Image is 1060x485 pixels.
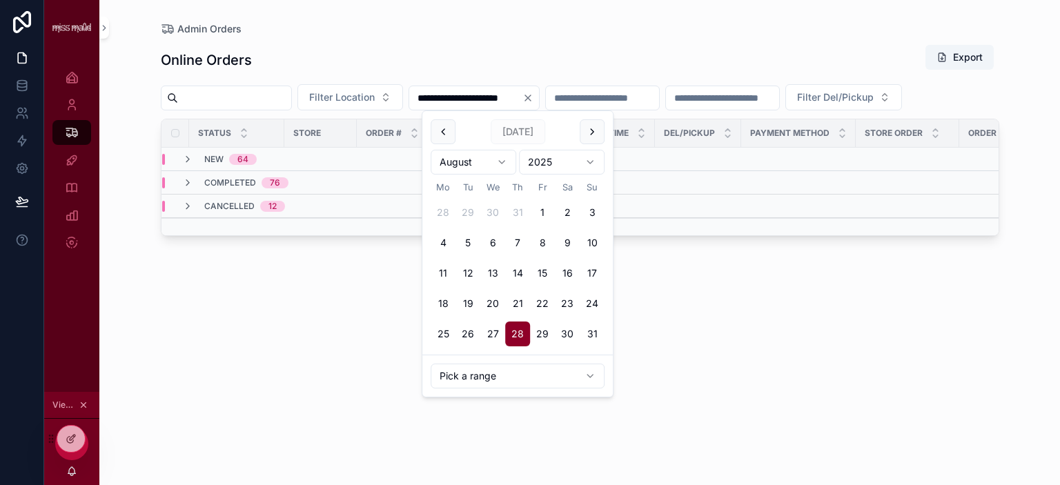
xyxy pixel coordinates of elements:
button: Sunday, 17 August 2025 [580,261,605,286]
button: Tuesday, 5 August 2025 [455,230,480,255]
th: Wednesday [480,180,505,195]
button: Today, Thursday, 28 August 2025, selected [505,321,530,346]
button: Thursday, 14 August 2025 [505,261,530,286]
button: Friday, 8 August 2025 [530,230,555,255]
th: Thursday [505,180,530,195]
th: Sunday [580,180,605,195]
img: App logo [52,23,91,32]
span: Filter Location [309,90,375,104]
span: New [204,154,224,165]
th: Saturday [555,180,580,195]
th: Monday [431,180,455,195]
button: Export [925,45,994,70]
button: Monday, 25 August 2025 [431,321,455,346]
button: Wednesday, 27 August 2025 [480,321,505,346]
button: Sunday, 3 August 2025 [580,200,605,225]
div: 64 [237,154,248,165]
button: Sunday, 31 August 2025 [580,321,605,346]
div: 76 [270,177,280,188]
button: Saturday, 16 August 2025 [555,261,580,286]
div: 12 [268,201,277,212]
span: Completed [204,177,256,188]
button: Clear [522,92,539,103]
a: Admin Orders [161,22,242,36]
button: Sunday, 24 August 2025 [580,291,605,316]
span: Payment Method [750,128,830,139]
button: Tuesday, 19 August 2025 [455,291,480,316]
table: August 2025 [431,180,605,346]
button: Wednesday, 30 July 2025 [480,200,505,225]
th: Tuesday [455,180,480,195]
button: Saturday, 9 August 2025 [555,230,580,255]
span: Status [198,128,231,139]
button: Select Button [785,84,902,110]
button: Saturday, 23 August 2025 [555,291,580,316]
button: Monday, 18 August 2025 [431,291,455,316]
span: Admin Orders [177,22,242,36]
button: Monday, 11 August 2025 [431,261,455,286]
button: Wednesday, 6 August 2025 [480,230,505,255]
button: Thursday, 7 August 2025 [505,230,530,255]
th: Friday [530,180,555,195]
button: Friday, 15 August 2025 [530,261,555,286]
button: Wednesday, 20 August 2025 [480,291,505,316]
span: Order Placed [968,128,1032,139]
span: Store Order [865,128,923,139]
button: Tuesday, 29 July 2025 [455,200,480,225]
button: Tuesday, 26 August 2025 [455,321,480,346]
span: Order # [366,128,402,139]
span: Cancelled [204,201,255,212]
button: Friday, 1 August 2025 [530,200,555,225]
button: Wednesday, 13 August 2025 [480,261,505,286]
span: Del/Pickup [664,128,715,139]
button: Thursday, 21 August 2025 [505,291,530,316]
span: Filter Del/Pickup [797,90,874,104]
button: Monday, 4 August 2025 [431,230,455,255]
button: Friday, 22 August 2025 [530,291,555,316]
button: Saturday, 30 August 2025 [555,321,580,346]
button: Monday, 28 July 2025 [431,200,455,225]
button: Friday, 29 August 2025 [530,321,555,346]
button: Relative time [431,364,605,388]
button: Sunday, 10 August 2025 [580,230,605,255]
h1: Online Orders [161,50,252,70]
button: Saturday, 2 August 2025 [555,200,580,225]
div: scrollable content [44,55,99,273]
span: Viewing as [PERSON_NAME] [52,399,76,410]
button: Tuesday, 12 August 2025 [455,261,480,286]
span: Store [293,128,321,139]
button: Select Button [297,84,403,110]
button: Thursday, 31 July 2025 [505,200,530,225]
